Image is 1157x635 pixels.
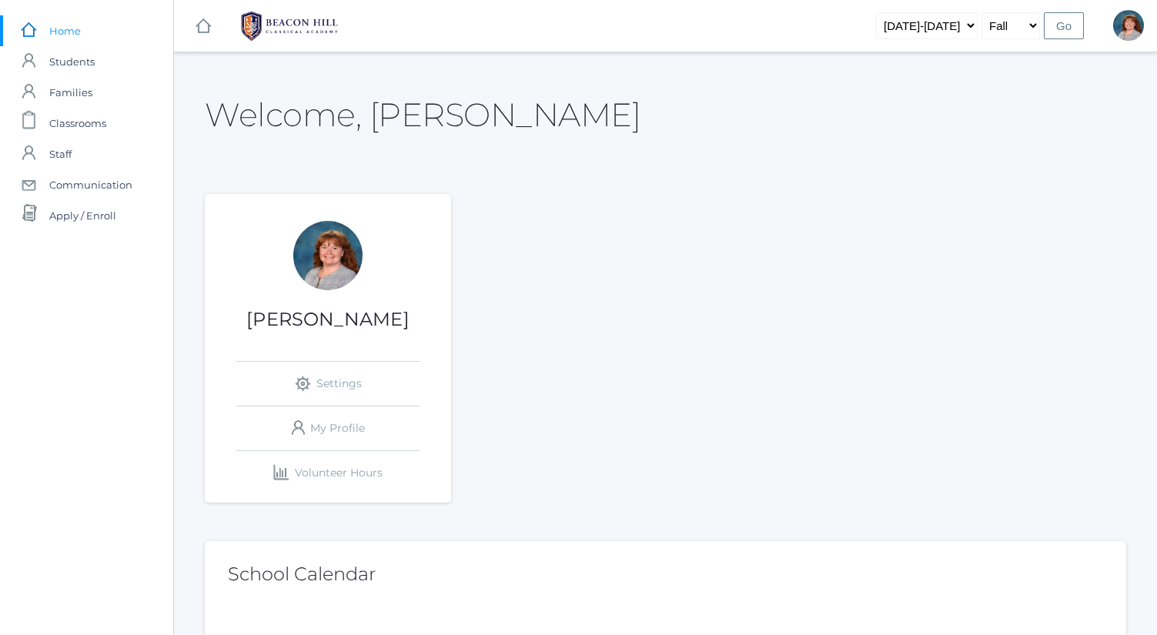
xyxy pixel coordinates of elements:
[49,169,132,200] span: Communication
[236,406,420,450] a: My Profile
[232,7,347,45] img: 1_BHCALogos-05.png
[236,451,420,495] a: Volunteer Hours
[49,77,92,108] span: Families
[205,97,640,132] h2: Welcome, [PERSON_NAME]
[293,221,363,290] div: Sarah Bence
[49,15,81,46] span: Home
[1113,10,1144,41] div: Sarah Bence
[236,362,420,406] a: Settings
[49,139,72,169] span: Staff
[228,564,1103,584] h2: School Calendar
[205,309,451,329] h1: [PERSON_NAME]
[1044,12,1084,39] input: Go
[49,108,106,139] span: Classrooms
[49,200,116,231] span: Apply / Enroll
[49,46,95,77] span: Students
